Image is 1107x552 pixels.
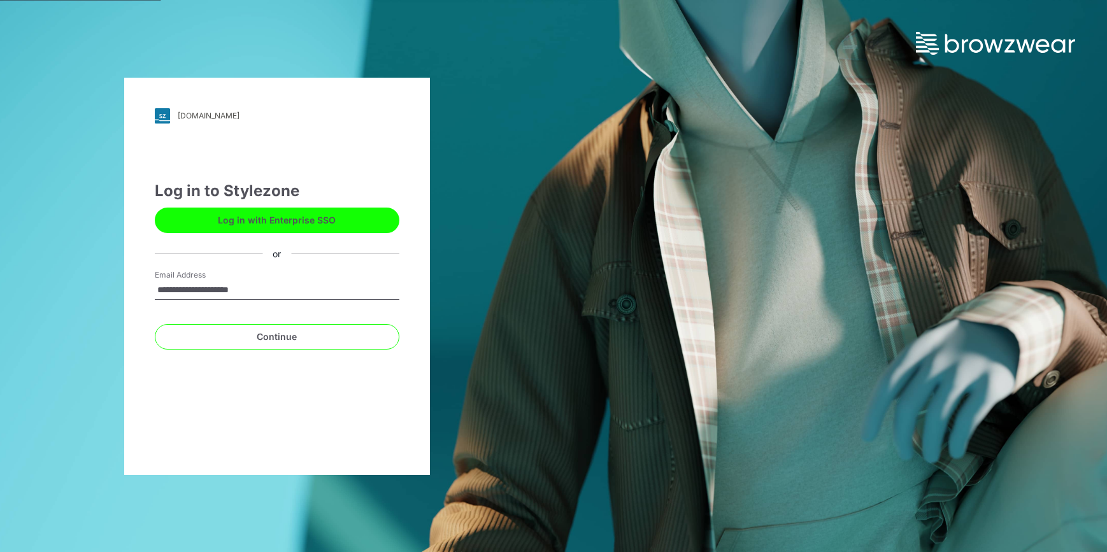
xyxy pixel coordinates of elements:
img: svg+xml;base64,PHN2ZyB3aWR0aD0iMjgiIGhlaWdodD0iMjgiIHZpZXdCb3g9IjAgMCAyOCAyOCIgZmlsbD0ibm9uZSIgeG... [155,108,170,124]
img: browzwear-logo.73288ffb.svg [916,32,1075,55]
button: Continue [155,324,399,350]
a: [DOMAIN_NAME] [155,108,399,124]
div: or [262,247,291,260]
div: [DOMAIN_NAME] [178,111,239,120]
button: Log in with Enterprise SSO [155,208,399,233]
label: Email Address [155,269,244,281]
div: Log in to Stylezone [155,180,399,202]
